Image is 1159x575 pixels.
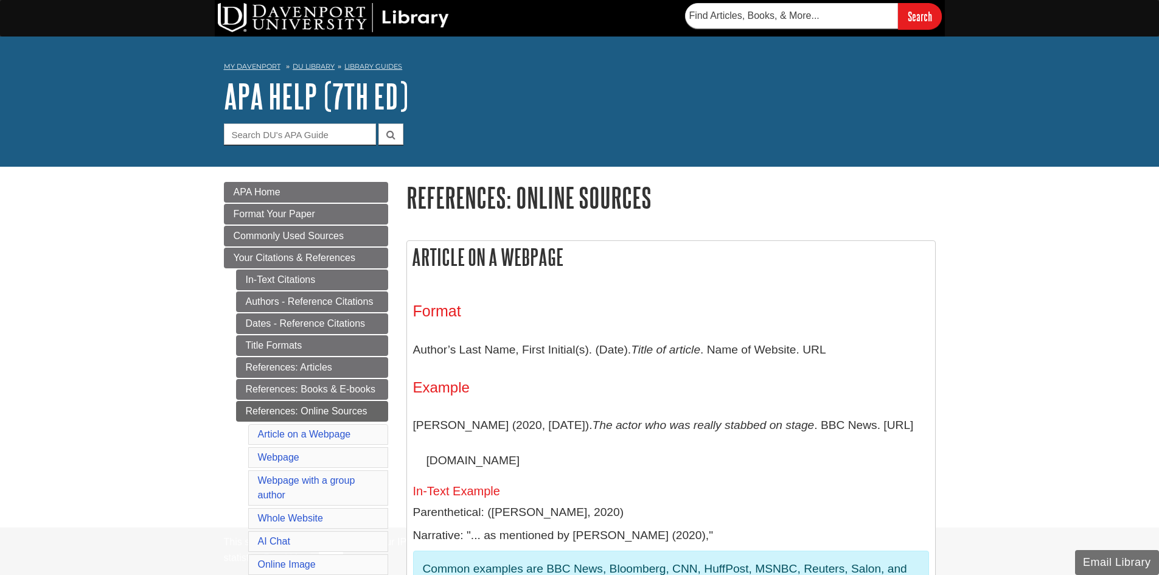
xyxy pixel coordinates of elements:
[236,270,388,290] a: In-Text Citations
[236,401,388,422] a: References: Online Sources
[413,484,929,498] h5: In-Text Example
[224,248,388,268] a: Your Citations & References
[898,3,942,29] input: Search
[406,182,936,213] h1: References: Online Sources
[413,504,929,521] p: Parenthetical: ([PERSON_NAME], 2020)
[224,182,388,203] a: APA Home
[1075,550,1159,575] button: Email Library
[344,62,402,71] a: Library Guides
[413,332,929,368] p: Author’s Last Name, First Initial(s). (Date). . Name of Website. URL
[236,335,388,356] a: Title Formats
[224,124,376,145] input: Search DU's APA Guide
[236,379,388,400] a: References: Books & E-books
[224,61,280,72] a: My Davenport
[224,77,408,115] a: APA Help (7th Ed)
[685,3,942,29] form: Searches DU Library's articles, books, and more
[224,226,388,246] a: Commonly Used Sources
[234,187,280,197] span: APA Home
[407,241,935,273] h2: Article on a Webpage
[413,302,929,320] h3: Format
[293,62,335,71] a: DU Library
[413,408,929,478] p: [PERSON_NAME] (2020, [DATE]). . BBC News. [URL][DOMAIN_NAME]
[218,3,449,32] img: DU Library
[631,343,700,356] i: Title of article
[258,513,323,523] a: Whole Website
[685,3,898,29] input: Find Articles, Books, & More...
[234,231,344,241] span: Commonly Used Sources
[258,452,299,462] a: Webpage
[224,58,936,78] nav: breadcrumb
[593,419,815,431] i: The actor who was really stabbed on stage
[258,429,351,439] a: Article on a Webpage
[258,536,290,546] a: AI Chat
[236,291,388,312] a: Authors - Reference Citations
[224,204,388,225] a: Format Your Paper
[413,527,929,545] p: Narrative: "... as mentioned by [PERSON_NAME] (2020),"
[236,357,388,378] a: References: Articles
[413,380,929,396] h4: Example
[234,253,355,263] span: Your Citations & References
[258,475,355,500] a: Webpage with a group author
[234,209,315,219] span: Format Your Paper
[258,559,316,570] a: Online Image
[236,313,388,334] a: Dates - Reference Citations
